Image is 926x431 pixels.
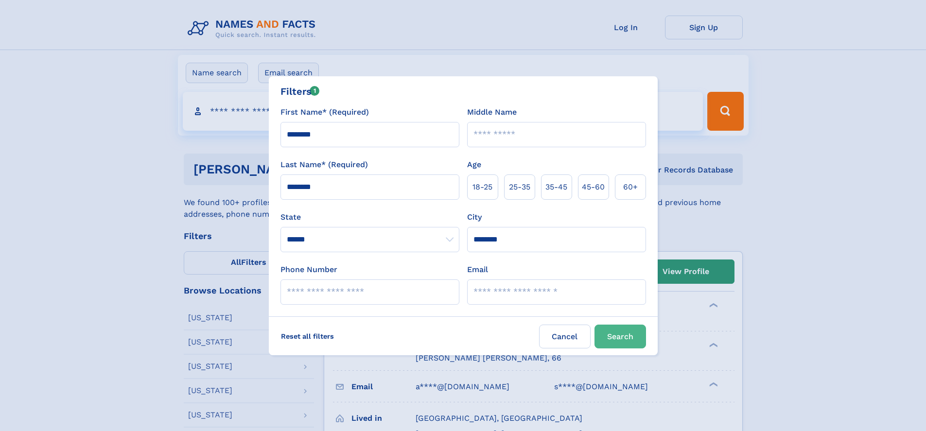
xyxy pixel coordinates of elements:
label: Cancel [539,325,591,348]
span: 45‑60 [582,181,605,193]
label: Phone Number [280,264,337,276]
span: 18‑25 [472,181,492,193]
span: 25‑35 [509,181,530,193]
label: Last Name* (Required) [280,159,368,171]
label: City [467,211,482,223]
span: 60+ [623,181,638,193]
label: Email [467,264,488,276]
span: 35‑45 [545,181,567,193]
div: Filters [280,84,320,99]
label: Middle Name [467,106,517,118]
button: Search [594,325,646,348]
label: State [280,211,459,223]
label: Reset all filters [275,325,340,348]
label: First Name* (Required) [280,106,369,118]
label: Age [467,159,481,171]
